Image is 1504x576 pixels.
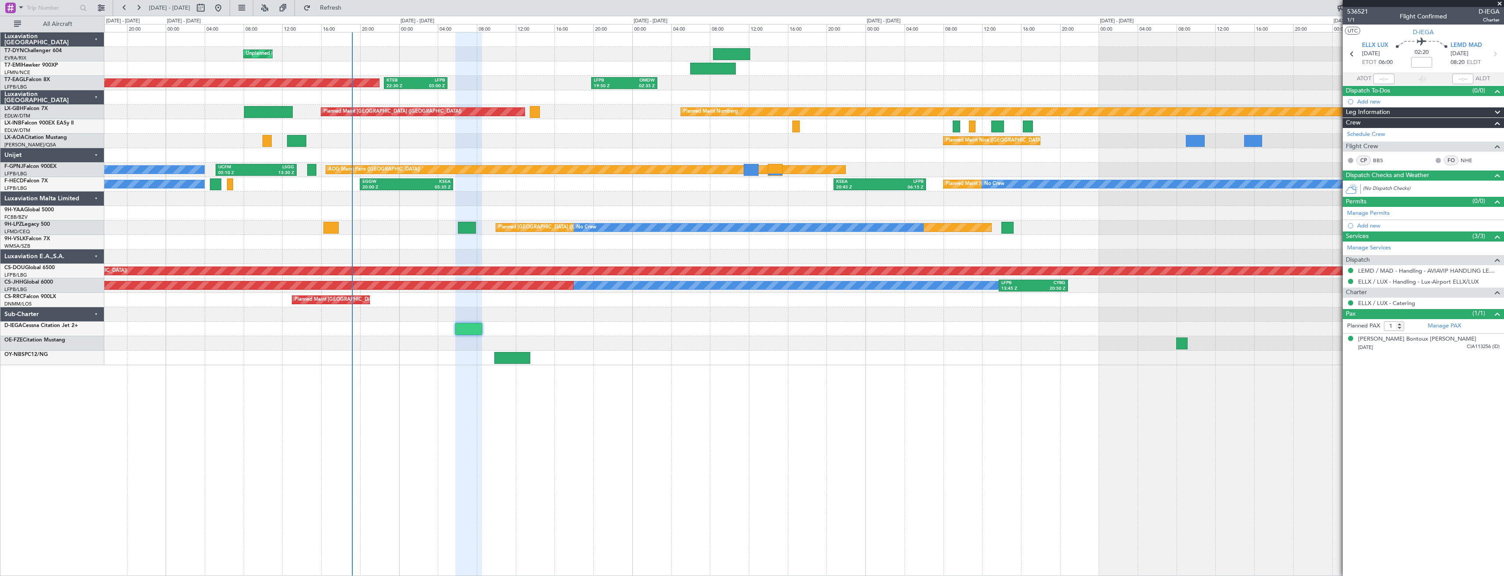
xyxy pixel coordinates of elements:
[944,24,983,32] div: 08:00
[4,121,21,126] span: LX-INB
[1332,24,1371,32] div: 00:00
[4,185,27,192] a: LFPB/LBG
[1362,50,1380,58] span: [DATE]
[1293,24,1332,32] div: 20:00
[4,127,30,134] a: EDLW/DTM
[1461,156,1480,164] a: NHE
[1033,286,1065,292] div: 20:50 Z
[624,78,655,84] div: OMDW
[1451,41,1482,50] span: LEMD MAD
[1138,24,1177,32] div: 04:00
[4,222,50,227] a: 9H-LPZLegacy 500
[27,1,77,14] input: Trip Number
[4,243,30,249] a: WMSA/SZB
[127,24,166,32] div: 20:00
[4,178,24,184] span: F-HECD
[4,236,26,242] span: 9H-VSLK
[4,338,65,343] a: OE-FZECitation Mustang
[594,83,624,89] div: 19:50 Z
[4,301,32,307] a: DNMM/LOS
[1358,299,1415,307] a: ELLX / LUX - Catering
[4,265,25,270] span: CS-DOU
[1001,286,1033,292] div: 13:45 Z
[387,78,415,84] div: KTEB
[1356,156,1371,165] div: CP
[710,24,749,32] div: 08:00
[946,134,1043,147] div: Planned Maint Nice ([GEOGRAPHIC_DATA])
[4,164,57,169] a: F-GPNJFalcon 900EX
[4,228,30,235] a: LFMD/CEQ
[946,178,1084,191] div: Planned Maint [GEOGRAPHIC_DATA] ([GEOGRAPHIC_DATA])
[1346,255,1370,265] span: Dispatch
[880,185,924,191] div: 06:15 Z
[1467,58,1481,67] span: ELDT
[1357,75,1371,83] span: ATOT
[282,24,321,32] div: 12:00
[1362,58,1376,67] span: ETOT
[498,221,622,234] div: Planned [GEOGRAPHIC_DATA] ([GEOGRAPHIC_DATA])
[867,18,901,25] div: [DATE] - [DATE]
[1346,118,1361,128] span: Crew
[1472,196,1485,206] span: (0/0)
[4,323,22,328] span: D-IEGA
[1345,27,1360,35] button: UTC
[905,24,944,32] div: 04:00
[624,83,655,89] div: 02:35 Z
[4,265,55,270] a: CS-DOUGlobal 6500
[1357,222,1500,229] div: Add new
[1021,24,1060,32] div: 16:00
[826,24,866,32] div: 20:00
[256,164,294,171] div: LSGG
[406,185,450,191] div: 05:35 Z
[866,24,905,32] div: 00:00
[205,24,244,32] div: 04:00
[1100,18,1134,25] div: [DATE] - [DATE]
[149,4,190,12] span: [DATE] - [DATE]
[4,178,48,184] a: F-HECDFalcon 7X
[1347,322,1380,331] label: Planned PAX
[23,21,92,27] span: All Aircraft
[1358,344,1373,351] span: [DATE]
[4,338,23,343] span: OE-FZE
[1362,41,1388,50] span: ELLX LUX
[1346,171,1429,181] span: Dispatch Checks and Weather
[1472,86,1485,95] span: (0/0)
[4,207,54,213] a: 9H-YAAGlobal 5000
[4,69,30,76] a: LFMN/NCE
[328,163,420,176] div: AOG Maint Paris ([GEOGRAPHIC_DATA])
[4,236,50,242] a: 9H-VSLKFalcon 7X
[1479,7,1500,16] span: D-IEGA
[1033,280,1065,286] div: CYBG
[1347,209,1390,218] a: Manage Permits
[4,294,23,299] span: CS-RRC
[576,221,596,234] div: No Crew
[4,352,48,357] a: OY-NBSPC12/NG
[4,214,28,220] a: FCBB/BZV
[4,164,23,169] span: F-GPNJ
[4,106,48,111] a: LX-GBHFalcon 7X
[1001,280,1033,286] div: LFPB
[982,24,1021,32] div: 12:00
[1373,74,1394,84] input: --:--
[1347,244,1391,252] a: Manage Services
[4,207,24,213] span: 9H-YAA
[321,24,360,32] div: 16:00
[1347,7,1368,16] span: 536521
[880,179,924,185] div: LFPB
[244,24,283,32] div: 08:00
[749,24,788,32] div: 12:00
[671,24,710,32] div: 04:00
[1346,197,1366,207] span: Permits
[516,24,555,32] div: 12:00
[1177,24,1216,32] div: 08:00
[1444,156,1458,165] div: FO
[166,24,205,32] div: 00:00
[1400,12,1447,21] div: Flight Confirmed
[554,24,593,32] div: 16:00
[1451,58,1465,67] span: 08:20
[4,222,22,227] span: 9H-LPZ
[362,185,407,191] div: 20:00 Z
[1060,24,1099,32] div: 20:00
[4,294,56,299] a: CS-RRCFalcon 900LX
[4,135,67,140] a: LX-AOACitation Mustang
